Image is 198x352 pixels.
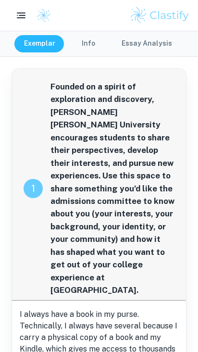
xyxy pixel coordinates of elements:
[14,35,65,52] button: Exemplar
[50,80,174,296] span: Founded on a spirit of exploration and discovery, [PERSON_NAME] [PERSON_NAME] University encourag...
[67,35,110,52] button: Info
[37,8,51,23] img: Clastify logo
[112,35,182,52] button: Essay Analysis
[31,8,51,23] a: Clastify logo
[24,179,43,198] div: recipe
[129,6,190,25] img: Clastify logo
